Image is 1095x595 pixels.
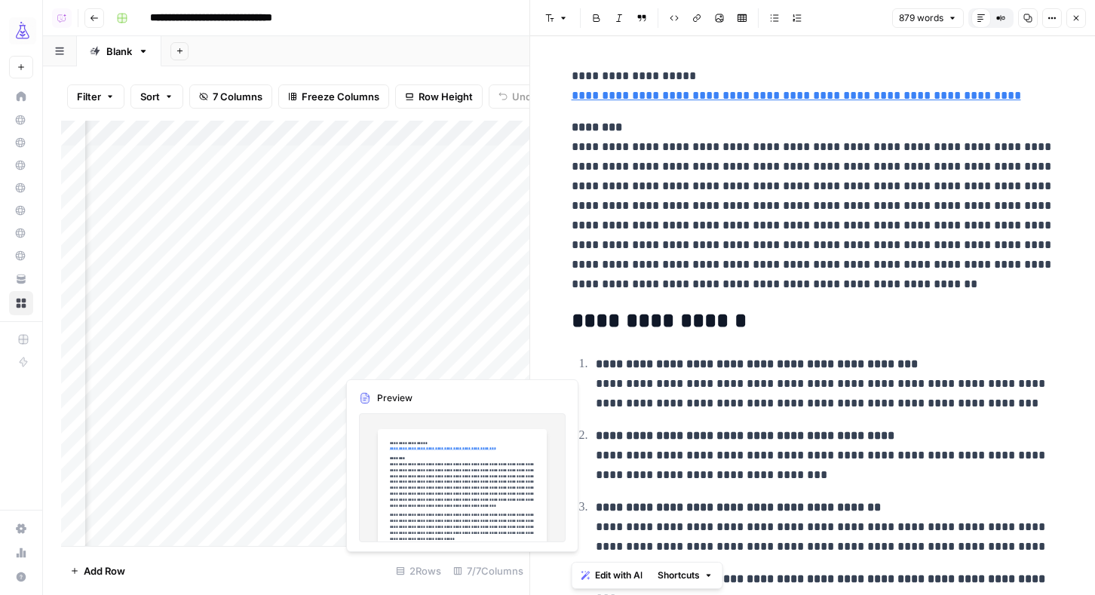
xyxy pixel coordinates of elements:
[9,267,33,291] a: Your Data
[447,559,529,583] div: 7/7 Columns
[390,559,447,583] div: 2 Rows
[595,569,643,582] span: Edit with AI
[9,291,33,315] a: Browse
[302,89,379,104] span: Freeze Columns
[67,84,124,109] button: Filter
[489,84,547,109] button: Undo
[140,89,160,104] span: Sort
[130,84,183,109] button: Sort
[892,8,964,28] button: 879 words
[575,566,649,585] button: Edit with AI
[9,565,33,589] button: Help + Support
[512,89,538,104] span: Undo
[419,89,473,104] span: Row Height
[106,44,132,59] div: Blank
[189,84,272,109] button: 7 Columns
[658,569,700,582] span: Shortcuts
[395,84,483,109] button: Row Height
[9,17,36,44] img: AirOps Growth Logo
[278,84,389,109] button: Freeze Columns
[9,12,33,50] button: Workspace: AirOps Growth
[84,563,125,578] span: Add Row
[652,566,719,585] button: Shortcuts
[899,11,943,25] span: 879 words
[61,559,134,583] button: Add Row
[77,36,161,66] a: Blank
[9,84,33,109] a: Home
[213,89,262,104] span: 7 Columns
[9,541,33,565] a: Usage
[77,89,101,104] span: Filter
[9,517,33,541] a: Settings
